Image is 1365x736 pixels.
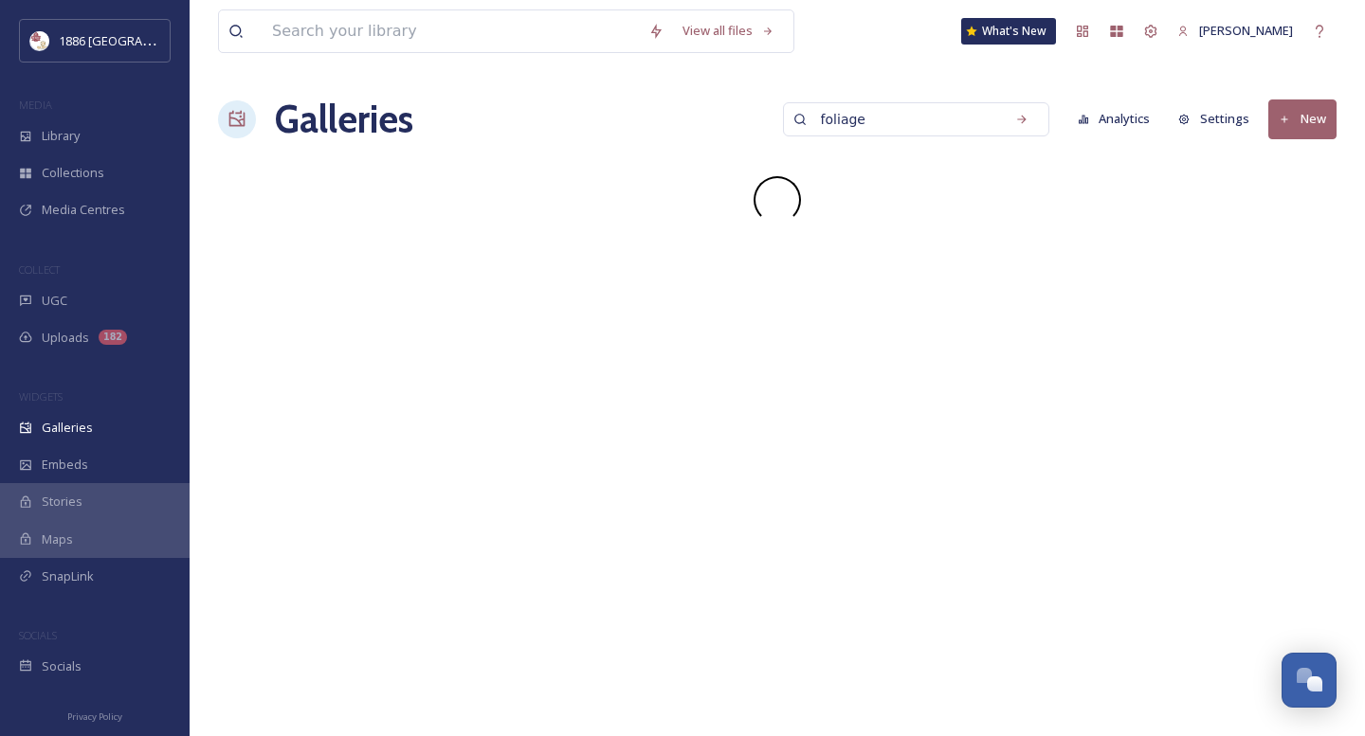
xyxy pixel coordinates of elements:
[1068,100,1160,137] button: Analytics
[42,419,93,437] span: Galleries
[59,31,209,49] span: 1886 [GEOGRAPHIC_DATA]
[19,98,52,112] span: MEDIA
[1199,22,1293,39] span: [PERSON_NAME]
[1168,12,1302,49] a: [PERSON_NAME]
[673,12,784,49] a: View all files
[42,292,67,310] span: UGC
[263,10,639,52] input: Search your library
[42,127,80,145] span: Library
[42,530,73,548] span: Maps
[30,31,49,50] img: logos.png
[42,329,89,347] span: Uploads
[42,201,125,219] span: Media Centres
[961,18,1056,45] a: What's New
[1169,100,1259,137] button: Settings
[1068,100,1170,137] a: Analytics
[67,710,122,723] span: Privacy Policy
[42,493,82,511] span: Stories
[1169,100,1268,137] a: Settings
[1268,99,1337,138] button: New
[1282,653,1337,708] button: Open Chat
[42,456,88,474] span: Embeds
[99,330,127,345] div: 182
[275,91,413,148] a: Galleries
[19,262,60,277] span: COLLECT
[42,164,104,182] span: Collections
[42,567,94,585] span: SnapLink
[19,389,63,404] span: WIDGETS
[67,704,122,727] a: Privacy Policy
[19,628,57,642] span: SOCIALS
[42,657,82,675] span: Socials
[811,100,995,138] input: Search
